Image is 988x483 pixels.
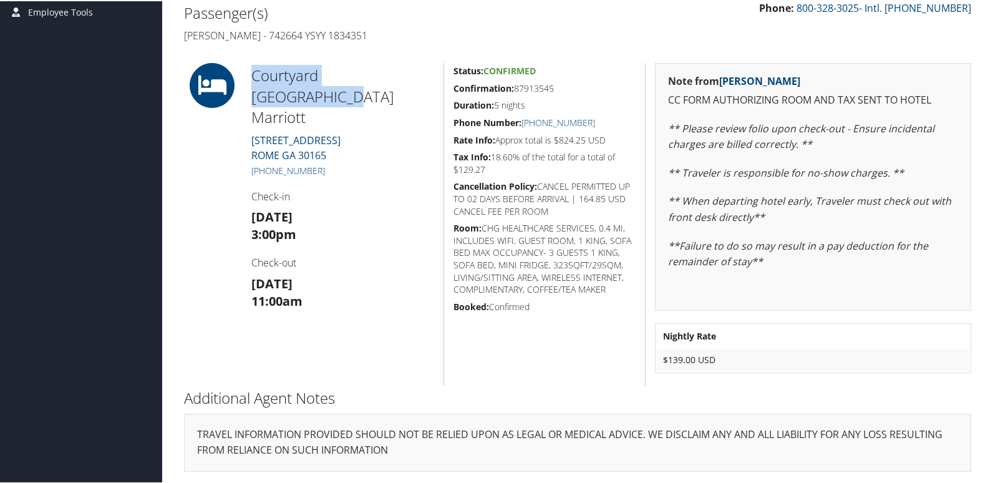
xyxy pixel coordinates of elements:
[668,120,934,150] em: ** Please review folio upon check-out - Ensure incidental charges are billed correctly. **
[251,188,434,202] h4: Check-in
[453,179,537,191] strong: Cancellation Policy:
[657,348,969,370] td: $139.00 USD
[251,64,434,127] h2: Courtyard [GEOGRAPHIC_DATA] Marriott
[453,98,636,110] h5: 5 nights
[668,238,928,268] em: **Failure to do so may result in a pay deduction for the remainder of stay**
[668,193,951,223] em: ** When departing hotel early, Traveler must check out with front desk directly**
[184,386,971,407] h2: Additional Agent Notes
[668,73,800,87] strong: Note from
[197,426,958,457] p: TRAVEL INFORMATION PROVIDED SHOULD NOT BE RELIED UPON AS LEGAL OR MEDICAL ADVICE. WE DISCLAIM ANY...
[668,91,958,107] p: CC FORM AUTHORIZING ROOM AND TAX SENT TO HOTEL
[521,115,595,127] a: [PHONE_NUMBER]
[453,115,521,127] strong: Phone Number:
[251,132,341,161] a: [STREET_ADDRESS]ROME GA 30165
[453,81,514,93] strong: Confirmation:
[453,133,495,145] strong: Rate Info:
[453,300,636,312] h5: Confirmed
[483,64,536,76] span: Confirmed
[251,291,303,308] strong: 11:00am
[453,221,636,295] h5: CHG HEALTHCARE SERVICES, 0.4 MI, INCLUDES WIFI, GUEST ROOM, 1 KING, SOFA BED MAX OCCUPANCY- 3 GUE...
[184,27,568,41] h4: [PERSON_NAME] - 742664 YSYY 1834351
[657,324,969,346] th: Nightly Rate
[453,98,494,110] strong: Duration:
[668,165,904,178] em: ** Traveler is responsible for no-show charges. **
[251,255,434,268] h4: Check-out
[453,179,636,216] h5: CANCEL PERMITTED UP TO 02 DAYS BEFORE ARRIVAL | 164.85 USD CANCEL FEE PER ROOM
[184,1,568,22] h2: Passenger(s)
[453,133,636,145] h5: Approx total is $824.25 USD
[719,73,800,87] a: [PERSON_NAME]
[453,150,636,174] h5: 18.60% of the total for a total of $129.27
[251,163,325,175] a: [PHONE_NUMBER]
[251,225,296,241] strong: 3:00pm
[251,207,293,224] strong: [DATE]
[453,221,482,233] strong: Room:
[453,81,636,94] h5: 87913545
[453,300,489,311] strong: Booked:
[251,274,293,291] strong: [DATE]
[453,150,491,162] strong: Tax Info:
[453,64,483,76] strong: Status:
